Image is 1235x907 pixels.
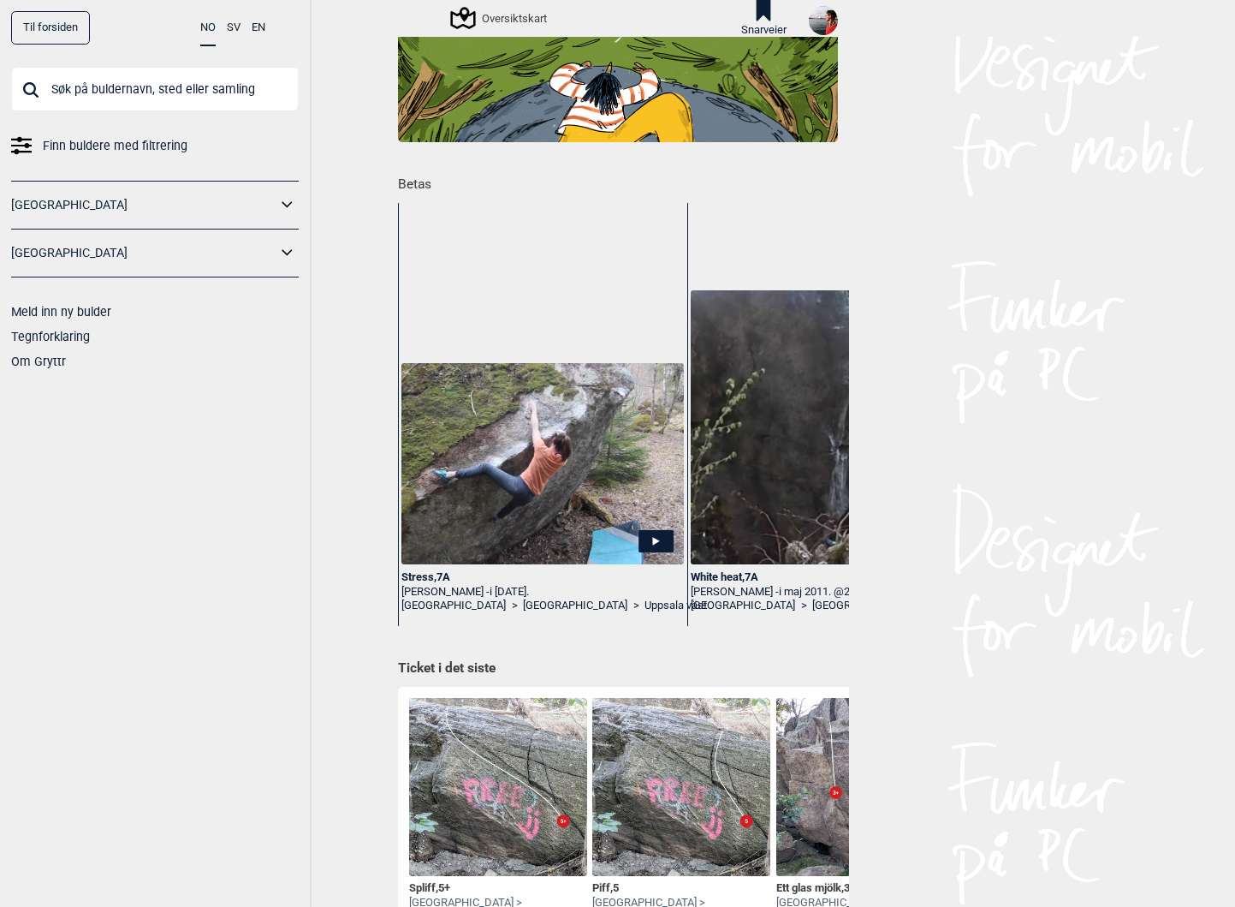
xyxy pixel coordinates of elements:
span: 3+ [844,881,856,894]
a: Til forsiden [11,11,90,45]
img: Spliff [409,698,587,876]
img: Ett glas mjolk [776,698,954,876]
a: Uppsala väst [644,599,707,613]
a: Tegnforklaring [11,330,90,343]
a: [GEOGRAPHIC_DATA] [812,599,917,613]
a: Meld inn ny bulder [11,305,111,319]
a: Om Gryttr [11,355,66,368]
div: Piff , [592,881,770,896]
a: [GEOGRAPHIC_DATA] [401,599,506,613]
a: [GEOGRAPHIC_DATA] [11,193,276,218]
img: Anna pa Stress [401,363,683,564]
button: SV [227,11,240,45]
img: Piff [592,698,770,876]
a: [GEOGRAPHIC_DATA] [11,241,276,266]
a: [GEOGRAPHIC_DATA] [691,599,795,613]
div: Oversiktskart [453,8,547,28]
input: Søk på buldernavn, sted eller samling [11,67,299,111]
span: Finn buldere med filtrering [43,134,187,158]
div: Spliff , [409,881,587,896]
img: Johan pa White heat [691,290,972,564]
span: i maj 2011. @2:06 [779,585,864,598]
a: Finn buldere med filtrering [11,134,299,158]
button: EN [252,11,265,45]
span: > [801,599,807,613]
span: 5+ [438,881,450,894]
div: White heat , 7A [691,570,972,585]
span: > [512,599,518,613]
span: 5 [613,881,619,894]
div: [PERSON_NAME] - [401,585,683,600]
span: i [DATE]. [490,585,529,598]
button: NO [200,11,216,46]
span: > [633,599,639,613]
h1: Betas [398,164,849,194]
img: 96237517 3053624591380607 2383231920386342912 n [809,6,838,35]
div: Stress , 7A [401,570,683,585]
div: [PERSON_NAME] - [691,585,972,600]
div: Ett glas mjölk , [776,881,954,896]
a: [GEOGRAPHIC_DATA] [523,599,627,613]
h1: Ticket i det siste [398,659,838,678]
